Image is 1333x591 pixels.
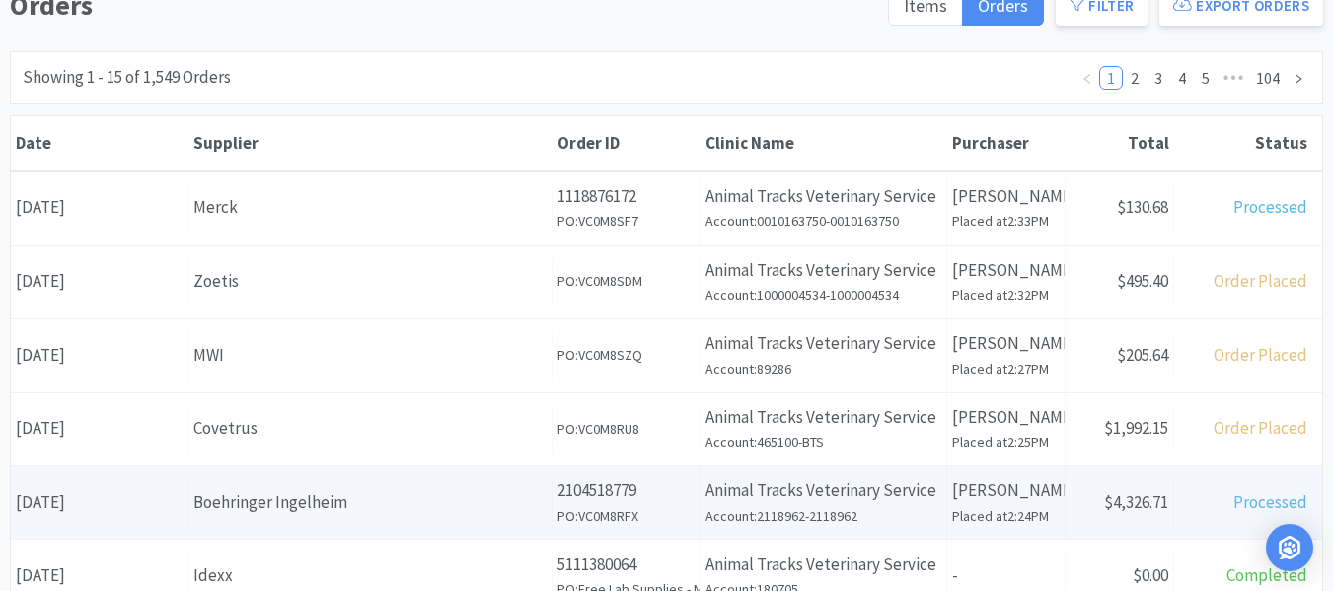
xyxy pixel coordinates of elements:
[1287,66,1310,90] li: Next Page
[1099,66,1123,90] li: 1
[1104,417,1168,439] span: $1,992.15
[1226,564,1307,586] span: Completed
[1104,491,1168,513] span: $4,326.71
[952,331,1060,357] p: [PERSON_NAME]
[557,418,695,440] h6: PO: VC0M8RU8
[1266,524,1313,571] div: Open Intercom Messenger
[1071,132,1169,154] div: Total
[952,210,1060,232] h6: Placed at 2:33PM
[705,210,941,232] h6: Account: 0010163750-0010163750
[1075,66,1099,90] li: Previous Page
[1249,66,1287,90] li: 104
[1170,66,1194,90] li: 4
[1133,564,1168,586] span: $0.00
[1214,417,1307,439] span: Order Placed
[193,132,548,154] div: Supplier
[11,257,188,307] div: [DATE]
[16,132,184,154] div: Date
[705,505,941,527] h6: Account: 2118962-2118962
[1250,67,1286,89] a: 104
[557,184,695,210] p: 1118876172
[557,132,696,154] div: Order ID
[557,270,695,292] h6: PO: VC0M8SDM
[705,431,941,453] h6: Account: 465100-BTS
[952,284,1060,306] h6: Placed at 2:32PM
[1117,270,1168,292] span: $495.40
[952,132,1061,154] div: Purchaser
[193,415,547,442] div: Covetrus
[1100,67,1122,89] a: 1
[557,344,695,366] h6: PO: VC0M8SZQ
[705,331,941,357] p: Animal Tracks Veterinary Service
[705,552,941,578] p: Animal Tracks Veterinary Service
[1233,196,1307,218] span: Processed
[11,331,188,381] div: [DATE]
[23,64,231,91] div: Showing 1 - 15 of 1,549 Orders
[1194,66,1218,90] li: 5
[11,478,188,528] div: [DATE]
[557,505,695,527] h6: PO: VC0M8RFX
[952,405,1060,431] p: [PERSON_NAME]
[193,489,547,516] div: Boehringer Ingelheim
[705,258,941,284] p: Animal Tracks Veterinary Service
[1148,67,1169,89] a: 3
[1123,66,1147,90] li: 2
[1233,491,1307,513] span: Processed
[1214,270,1307,292] span: Order Placed
[1214,344,1307,366] span: Order Placed
[1081,73,1093,85] i: icon: left
[705,284,941,306] h6: Account: 1000004534-1000004534
[952,505,1060,527] h6: Placed at 2:24PM
[1218,66,1249,90] span: •••
[557,210,695,232] h6: PO: VC0M8SF7
[705,184,941,210] p: Animal Tracks Veterinary Service
[1117,344,1168,366] span: $205.64
[1195,67,1217,89] a: 5
[952,431,1060,453] h6: Placed at 2:25PM
[705,358,941,380] h6: Account: 89286
[1218,66,1249,90] li: Next 5 Pages
[952,562,1060,589] p: -
[705,132,942,154] div: Clinic Name
[557,552,695,578] p: 5111380064
[557,478,695,504] p: 2104518779
[952,478,1060,504] p: [PERSON_NAME]
[1124,67,1146,89] a: 2
[1117,196,1168,218] span: $130.68
[1293,73,1304,85] i: icon: right
[952,258,1060,284] p: [PERSON_NAME]
[705,478,941,504] p: Animal Tracks Veterinary Service
[11,183,188,233] div: [DATE]
[1171,67,1193,89] a: 4
[1179,132,1307,154] div: Status
[11,404,188,454] div: [DATE]
[193,562,547,589] div: Idexx
[193,268,547,295] div: Zoetis
[193,194,547,221] div: Merck
[1147,66,1170,90] li: 3
[952,358,1060,380] h6: Placed at 2:27PM
[705,405,941,431] p: Animal Tracks Veterinary Service
[952,184,1060,210] p: [PERSON_NAME]
[193,342,547,369] div: MWI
